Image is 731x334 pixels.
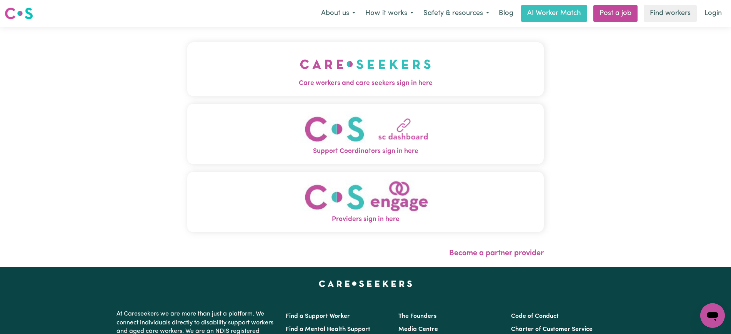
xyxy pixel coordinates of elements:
a: Become a partner provider [449,249,544,257]
a: Blog [494,5,518,22]
span: Providers sign in here [187,214,544,224]
a: Post a job [593,5,638,22]
a: Media Centre [398,326,438,332]
button: Care workers and care seekers sign in here [187,42,544,96]
button: Providers sign in here [187,172,544,232]
button: Support Coordinators sign in here [187,104,544,164]
img: Careseekers logo [5,7,33,20]
button: Safety & resources [418,5,494,22]
a: Careseekers home page [319,281,412,287]
button: How it works [360,5,418,22]
a: Find workers [644,5,697,22]
a: Charter of Customer Service [511,326,593,332]
span: Care workers and care seekers sign in here [187,78,544,88]
button: About us [316,5,360,22]
a: Login [700,5,726,22]
a: AI Worker Match [521,5,587,22]
a: Find a Support Worker [286,313,350,319]
a: Code of Conduct [511,313,559,319]
a: The Founders [398,313,436,319]
span: Support Coordinators sign in here [187,146,544,156]
iframe: Button to launch messaging window [700,303,725,328]
a: Careseekers logo [5,5,33,22]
